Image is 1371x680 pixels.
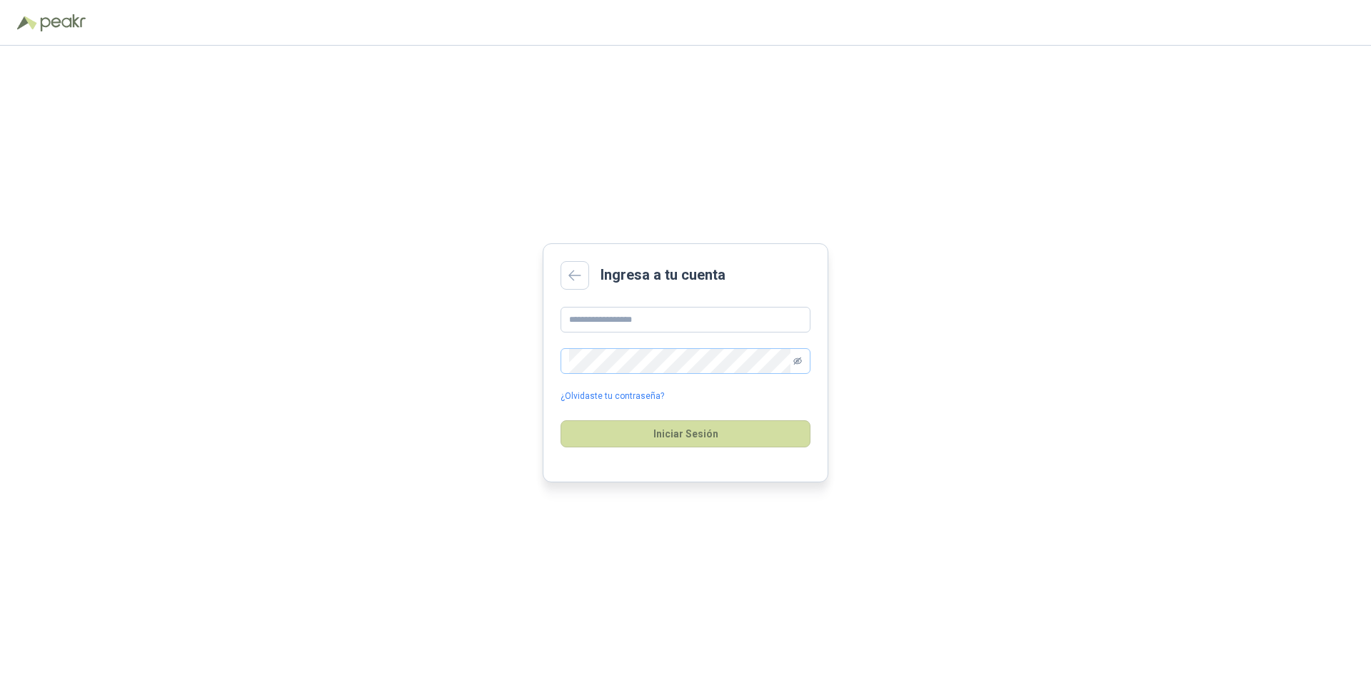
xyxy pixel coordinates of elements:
img: Logo [17,16,37,30]
h2: Ingresa a tu cuenta [601,264,725,286]
img: Peakr [40,14,86,31]
button: Iniciar Sesión [561,420,810,447]
span: eye-invisible [793,357,802,365]
a: ¿Olvidaste tu contraseña? [561,390,664,403]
